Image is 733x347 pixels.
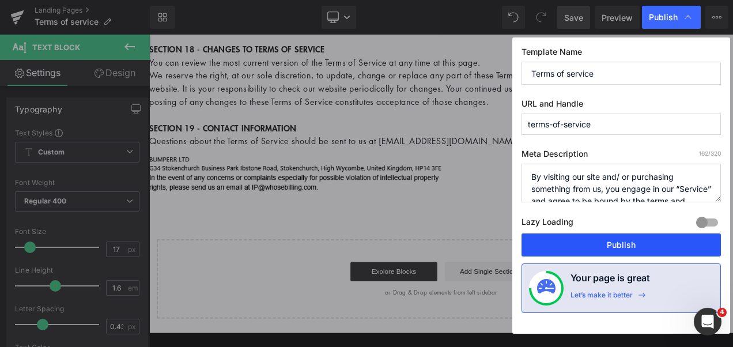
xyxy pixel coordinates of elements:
span: Publish [649,12,678,22]
div: Let’s make it better [570,291,633,305]
a: Explore Blocks [240,271,344,295]
label: Lazy Loading [522,214,573,233]
label: Template Name [522,47,721,62]
label: URL and Handle [522,99,721,114]
h4: Your page is great [570,271,650,291]
span: /320 [699,150,721,157]
img: onboarding-status.svg [537,279,556,297]
label: Meta Description [522,149,721,164]
p: or Drag & Drop elements from left sidebar [28,304,670,312]
span: 162 [699,150,708,157]
span: 4 [717,308,727,317]
iframe: Intercom live chat [694,308,721,335]
button: Publish [522,233,721,257]
textarea: By visiting our site and/ or purchasing something from us, you engage in our “Service” and agree ... [522,164,721,202]
a: Add Single Section [353,271,457,295]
